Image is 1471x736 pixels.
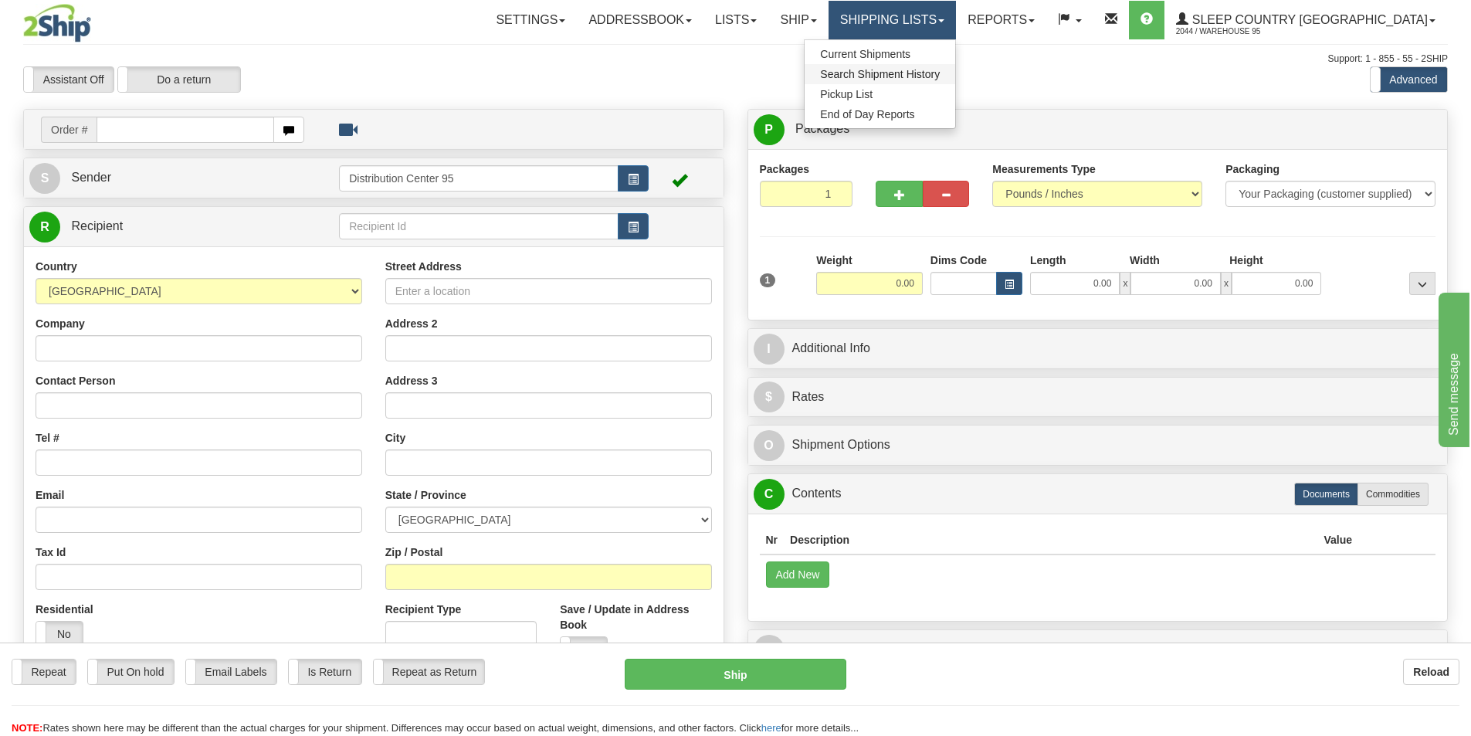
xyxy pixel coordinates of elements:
a: Search Shipment History [805,64,955,84]
span: Current Shipments [820,48,910,60]
label: Tel # [36,430,59,446]
span: Sender [71,171,111,184]
label: Street Address [385,259,462,274]
span: Pickup List [820,88,873,100]
a: Pickup List [805,84,955,104]
span: Order # [41,117,97,143]
label: Residential [36,602,93,617]
label: Do a return [118,67,240,92]
span: 1 [760,273,776,287]
span: 2044 / Warehouse 95 [1176,24,1292,39]
span: C [754,479,785,510]
label: No [561,637,607,662]
span: S [29,163,60,194]
label: Contact Person [36,373,115,388]
th: Nr [760,526,785,555]
span: x [1120,272,1130,295]
a: S Sender [29,162,339,194]
div: Support: 1 - 855 - 55 - 2SHIP [23,53,1448,66]
span: $ [754,382,785,412]
div: Send message [12,9,143,28]
a: End of Day Reports [805,104,955,124]
label: Assistant Off [24,67,114,92]
label: Height [1229,253,1263,268]
a: R Recipient [29,211,305,243]
span: R [29,212,60,243]
div: ... [1409,272,1435,295]
a: Addressbook [577,1,703,39]
img: logo2044.jpg [23,4,91,42]
input: Enter a location [385,278,712,304]
a: IAdditional Info [754,333,1442,365]
label: Is Return [289,660,361,684]
label: Packaging [1225,161,1279,177]
label: Length [1030,253,1066,268]
span: Sleep Country [GEOGRAPHIC_DATA] [1188,13,1428,26]
span: End of Day Reports [820,108,914,120]
a: Ship [768,1,828,39]
iframe: chat widget [1435,289,1469,446]
th: Description [784,526,1317,555]
label: Dims Code [930,253,987,268]
a: CContents [754,478,1442,510]
b: Reload [1413,666,1449,678]
label: No [36,622,83,646]
button: Add New [766,561,830,588]
span: Recipient [71,219,123,232]
label: City [385,430,405,446]
span: x [1221,272,1232,295]
span: Search Shipment History [820,68,940,80]
button: Ship [625,659,846,690]
a: Current Shipments [805,44,955,64]
label: Put On hold [88,660,174,684]
label: Company [36,316,85,331]
label: Address 2 [385,316,438,331]
a: here [761,722,781,734]
label: Address 3 [385,373,438,388]
input: Recipient Id [339,213,619,239]
a: Shipping lists [829,1,956,39]
label: Repeat as Return [374,660,484,684]
th: Value [1317,526,1358,555]
span: R [754,635,785,666]
label: Width [1130,253,1160,268]
a: P Packages [754,114,1442,145]
span: Packages [795,122,849,135]
label: Tax Id [36,544,66,560]
label: Recipient Type [385,602,462,617]
label: Country [36,259,77,274]
a: Sleep Country [GEOGRAPHIC_DATA] 2044 / Warehouse 95 [1164,1,1447,39]
a: $Rates [754,382,1442,413]
a: OShipment Options [754,429,1442,461]
label: Packages [760,161,810,177]
label: Email Labels [186,660,276,684]
a: Lists [703,1,768,39]
a: RReturn Shipment [754,634,1442,666]
span: NOTE: [12,722,42,734]
label: Save / Update in Address Book [560,602,711,633]
span: I [754,334,785,365]
label: Measurements Type [992,161,1096,177]
label: Documents [1294,483,1358,506]
label: Zip / Postal [385,544,443,560]
label: Advanced [1371,67,1447,92]
a: Reports [956,1,1046,39]
button: Reload [1403,659,1459,685]
label: Commodities [1357,483,1429,506]
label: Email [36,487,64,503]
a: Settings [484,1,577,39]
span: O [754,430,785,461]
label: State / Province [385,487,466,503]
span: P [754,114,785,145]
input: Sender Id [339,165,619,192]
label: Weight [816,253,852,268]
label: Repeat [12,660,76,684]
